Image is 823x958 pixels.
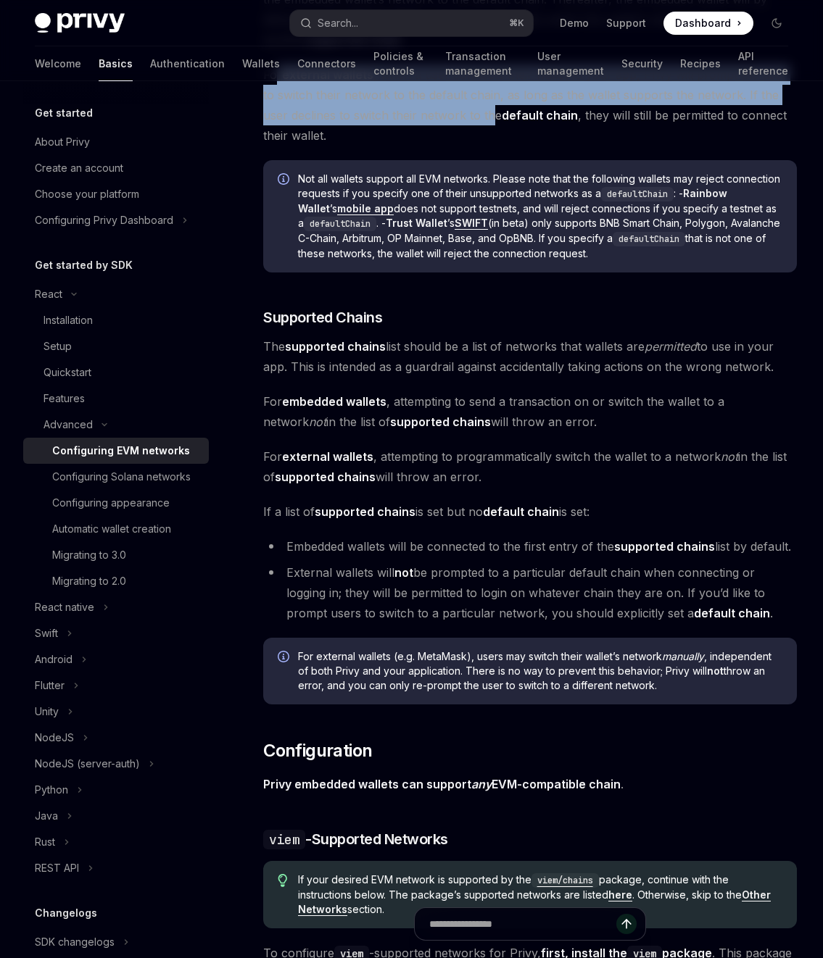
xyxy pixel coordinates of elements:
[23,412,209,438] button: Toggle Advanced section
[35,807,58,825] div: Java
[35,104,93,122] h5: Get started
[23,542,209,568] a: Migrating to 3.0
[35,755,140,772] div: NodeJS (server-auth)
[242,46,280,81] a: Wallets
[35,133,90,151] div: About Privy
[52,572,126,590] div: Migrating to 2.0
[35,257,133,274] h5: Get started by SDK
[23,855,209,881] button: Toggle REST API section
[390,415,491,429] strong: supported chains
[23,929,209,955] button: Toggle SDK changelogs section
[35,651,73,668] div: Android
[394,565,413,580] strong: not
[645,339,697,354] em: permitted
[765,12,788,35] button: Toggle dark mode
[35,859,79,877] div: REST API
[471,777,492,791] em: any
[23,129,209,155] a: About Privy
[52,442,190,459] div: Configuring EVM networks
[721,449,738,464] em: not
[23,281,209,307] button: Toggle React section
[44,416,93,433] div: Advanced
[532,873,599,886] a: viem/chains
[23,359,209,386] a: Quickstart
[23,307,209,333] a: Installation
[23,386,209,412] a: Features
[445,46,520,81] a: Transaction management
[263,391,797,432] span: For , attempting to send a transaction on or switch the wallet to a network in the list of will t...
[23,438,209,464] a: Configuring EVM networks
[23,207,209,233] button: Toggle Configuring Privy Dashboard section
[455,217,488,230] a: SWIFT
[23,155,209,181] a: Create an account
[35,933,115,951] div: SDK changelogs
[52,546,126,564] div: Migrating to 3.0
[601,187,674,201] code: defaultChain
[23,181,209,207] a: Choose your platform
[304,217,376,231] code: defaultChain
[23,646,209,672] button: Toggle Android section
[298,649,782,693] span: For external wallets (e.g. MetaMask), users may switch their wallet’s network , independent of bo...
[483,504,559,519] strong: default chain
[263,829,448,849] span: -Supported Networks
[35,833,55,851] div: Rust
[23,568,209,594] a: Migrating to 2.0
[298,172,782,261] span: Not all wallets support all EVM networks. Please note that the following wallets may reject conne...
[278,651,292,665] svg: Info
[263,64,797,146] span: For , when a user connects their wallet to your app, Privy will prompt the user to switch their n...
[52,468,191,486] div: Configuring Solana networks
[23,699,209,725] button: Toggle Unity section
[23,464,209,490] a: Configuring Solana networks
[35,286,62,303] div: React
[23,725,209,751] button: Toggle NodeJS section
[502,108,578,122] strong: default chain
[23,672,209,699] button: Toggle Flutter section
[263,774,797,794] span: .
[23,751,209,777] button: Toggle NodeJS (server-auth) section
[278,874,288,887] svg: Tip
[337,202,394,215] a: mobile app
[614,539,715,554] strong: supported chains
[282,394,386,409] strong: embedded wallets
[263,777,621,791] strong: Privy embedded wallets can support EVM-compatible chain
[44,390,85,407] div: Features
[318,14,358,32] div: Search...
[263,336,797,377] span: The list should be a list of networks that wallets are to use in your app. This is intended as a ...
[44,364,91,381] div: Quickstart
[675,16,731,30] span: Dashboard
[52,520,171,538] div: Automatic wallet creation
[694,606,770,620] strong: default chain
[35,729,74,746] div: NodeJS
[35,186,139,203] div: Choose your platform
[537,46,604,81] a: User management
[44,338,72,355] div: Setup
[613,232,685,246] code: defaultChain
[23,829,209,855] button: Toggle Rust section
[315,504,415,519] strong: supported chains
[35,625,58,642] div: Swift
[263,830,305,849] code: viem
[35,677,65,694] div: Flutter
[290,10,534,36] button: Open search
[35,13,125,33] img: dark logo
[23,594,209,620] button: Toggle React native section
[608,888,632,901] a: here
[309,415,326,429] em: not
[35,781,68,799] div: Python
[298,872,782,917] span: If your desired EVM network is supported by the package, continue with the instructions below. Th...
[616,914,637,934] button: Send message
[263,446,797,487] span: For , attempting to programmatically switch the wallet to a network in the list of will throw an ...
[621,46,663,81] a: Security
[35,159,123,177] div: Create an account
[662,650,704,662] em: manually
[35,212,173,229] div: Configuring Privy Dashboard
[386,217,447,229] strong: Trust Wallet
[35,904,97,922] h5: Changelogs
[263,739,372,762] span: Configuration
[23,620,209,646] button: Toggle Swift section
[23,777,209,803] button: Toggle Python section
[23,803,209,829] button: Toggle Java section
[282,449,373,464] strong: external wallets
[707,665,724,677] strong: not
[606,16,646,30] a: Support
